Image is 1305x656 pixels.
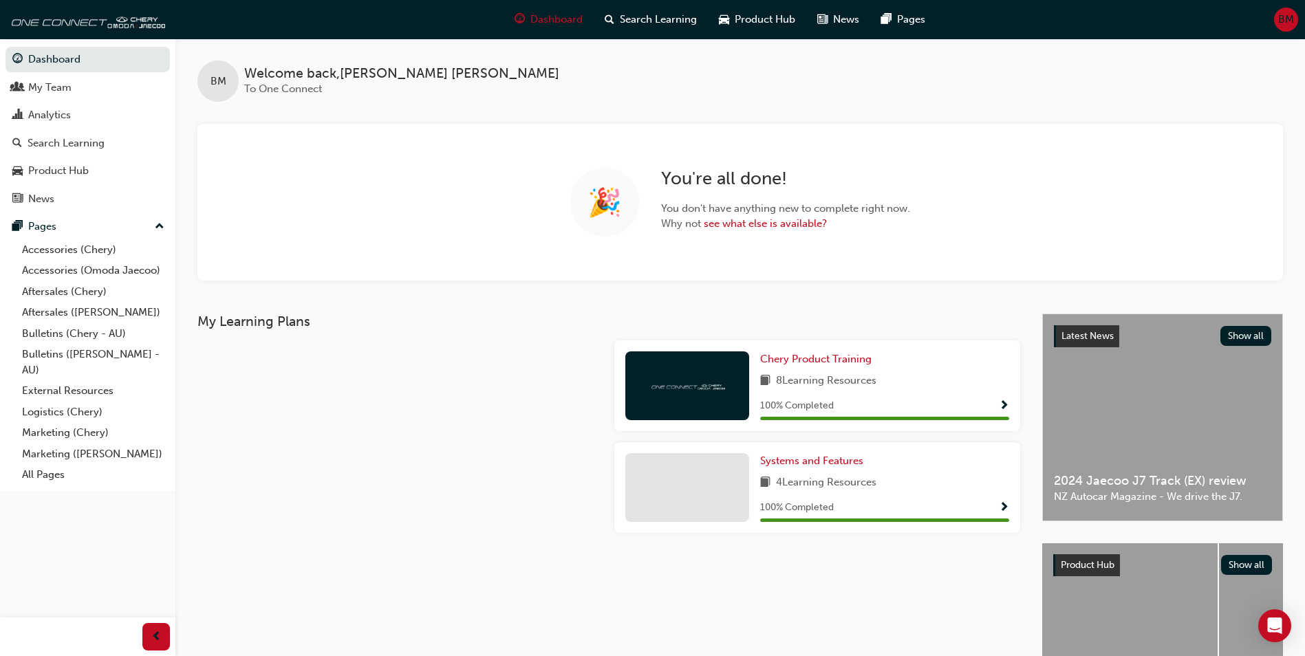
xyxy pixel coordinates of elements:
[17,444,170,465] a: Marketing ([PERSON_NAME])
[661,216,910,232] span: Why not
[28,107,71,123] div: Analytics
[760,398,834,414] span: 100 % Completed
[155,218,164,236] span: up-icon
[244,66,559,82] span: Welcome back , [PERSON_NAME] [PERSON_NAME]
[817,11,828,28] span: news-icon
[6,44,170,214] button: DashboardMy TeamAnalyticsSearch LearningProduct HubNews
[1061,559,1114,571] span: Product Hub
[1061,330,1114,342] span: Latest News
[1220,326,1272,346] button: Show all
[504,6,594,34] a: guage-iconDashboard
[151,628,162,646] span: prev-icon
[17,464,170,485] a: All Pages
[17,422,170,444] a: Marketing (Chery)
[1221,555,1273,575] button: Show all
[1054,325,1271,347] a: Latest NewsShow all
[12,138,22,150] span: search-icon
[17,402,170,423] a: Logistics (Chery)
[760,351,877,367] a: Chery Product Training
[28,135,105,151] div: Search Learning
[776,373,876,390] span: 8 Learning Resources
[6,158,170,184] a: Product Hub
[704,217,827,230] a: see what else is available?
[6,47,170,72] a: Dashboard
[661,168,910,190] h2: You're all done!
[17,344,170,380] a: Bulletins ([PERSON_NAME] - AU)
[244,83,322,95] span: To One Connect
[211,74,226,89] span: BM
[17,239,170,261] a: Accessories (Chery)
[197,314,1020,329] h3: My Learning Plans
[735,12,795,28] span: Product Hub
[6,131,170,156] a: Search Learning
[760,353,872,365] span: Chery Product Training
[605,11,614,28] span: search-icon
[760,500,834,516] span: 100 % Completed
[6,214,170,239] button: Pages
[17,281,170,303] a: Aftersales (Chery)
[6,75,170,100] a: My Team
[833,12,859,28] span: News
[1054,489,1271,505] span: NZ Autocar Magazine - We drive the J7.
[6,102,170,128] a: Analytics
[28,80,72,96] div: My Team
[1053,554,1272,576] a: Product HubShow all
[17,260,170,281] a: Accessories (Omoda Jaecoo)
[17,323,170,345] a: Bulletins (Chery - AU)
[999,400,1009,413] span: Show Progress
[760,453,869,469] a: Systems and Features
[719,11,729,28] span: car-icon
[515,11,525,28] span: guage-icon
[661,201,910,217] span: You don't have anything new to complete right now.
[999,502,1009,514] span: Show Progress
[587,195,622,210] span: 🎉
[28,219,56,234] div: Pages
[620,12,697,28] span: Search Learning
[881,11,892,28] span: pages-icon
[594,6,708,34] a: search-iconSearch Learning
[12,165,23,177] span: car-icon
[760,455,863,467] span: Systems and Features
[28,191,54,207] div: News
[17,380,170,402] a: External Resources
[708,6,806,34] a: car-iconProduct Hub
[12,221,23,233] span: pages-icon
[760,474,770,492] span: book-icon
[530,12,583,28] span: Dashboard
[999,499,1009,516] button: Show Progress
[1278,12,1294,28] span: BM
[806,6,870,34] a: news-iconNews
[17,302,170,323] a: Aftersales ([PERSON_NAME])
[649,379,725,392] img: oneconnect
[1274,8,1298,32] button: BM
[28,163,89,179] div: Product Hub
[776,474,876,492] span: 4 Learning Resources
[1054,473,1271,489] span: 2024 Jaecoo J7 Track (EX) review
[760,373,770,390] span: book-icon
[7,6,165,33] img: oneconnect
[1258,609,1291,642] div: Open Intercom Messenger
[1042,314,1283,521] a: Latest NewsShow all2024 Jaecoo J7 Track (EX) reviewNZ Autocar Magazine - We drive the J7.
[870,6,936,34] a: pages-iconPages
[12,193,23,206] span: news-icon
[12,82,23,94] span: people-icon
[6,186,170,212] a: News
[897,12,925,28] span: Pages
[12,54,23,66] span: guage-icon
[12,109,23,122] span: chart-icon
[999,397,1009,415] button: Show Progress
